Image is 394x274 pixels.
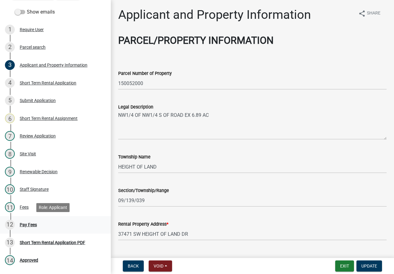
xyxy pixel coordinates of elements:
label: Parcel Number of Property [118,72,172,76]
div: 7 [5,131,15,141]
div: 1 [5,25,15,35]
div: Fees [20,205,29,209]
button: Back [123,260,144,272]
label: Township Name [118,155,151,159]
label: Section/Township/Range [118,189,169,193]
i: share [358,10,366,17]
div: Parcel search [20,45,46,49]
span: Void [154,264,163,268]
div: Role: Applicant [36,203,70,212]
div: 11 [5,202,15,212]
div: 9 [5,167,15,177]
button: Void [149,260,172,272]
div: 12 [5,220,15,230]
strong: PARCEL/PROPERTY INFORMATION [118,35,274,46]
div: Short Term Rental Application [20,81,76,85]
div: 6 [5,113,15,123]
div: Pay Fees [20,223,37,227]
div: Site Visit [20,152,36,156]
div: Submit Application [20,98,56,103]
div: 13 [5,238,15,247]
div: 14 [5,255,15,265]
h1: Applicant and Property Information [118,7,311,22]
div: Review Application [20,134,56,138]
div: Approved [20,258,38,262]
button: Update [356,260,382,272]
div: 4 [5,78,15,88]
label: Show emails [15,8,55,16]
div: Require User [20,27,44,32]
div: Short Term Rental Application PDF [20,240,85,245]
span: Update [361,264,377,268]
div: 3 [5,60,15,70]
div: 2 [5,42,15,52]
label: Rental Property Address [118,222,168,227]
div: Staff Signature [20,187,49,191]
button: shareShare [353,7,385,19]
div: 10 [5,184,15,194]
div: 5 [5,96,15,105]
div: 8 [5,149,15,159]
button: Exit [335,260,354,272]
div: Applicant and Property Information [20,63,87,67]
div: Renewable Decision [20,170,58,174]
label: Legal Description [118,105,153,109]
span: Share [367,10,380,17]
span: Back [128,264,139,268]
div: Short Term Rental Assignment [20,116,78,121]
